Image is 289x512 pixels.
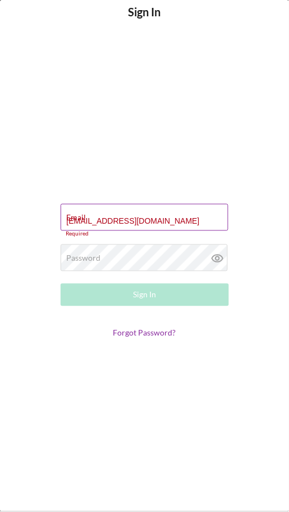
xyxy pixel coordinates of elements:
[129,6,161,35] h4: Sign In
[67,214,86,223] label: Email
[133,284,156,306] div: Sign In
[61,231,229,238] div: Required
[113,328,176,338] a: Forgot Password?
[67,254,101,263] label: Password
[61,284,229,306] button: Sign In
